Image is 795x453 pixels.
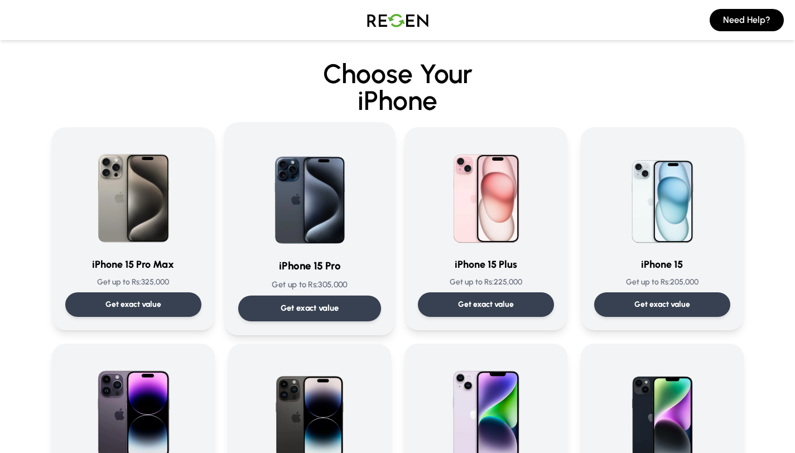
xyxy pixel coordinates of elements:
h3: iPhone 15 Pro [238,258,380,274]
p: Get exact value [458,299,514,310]
p: Get up to Rs: 205,000 [594,277,730,288]
img: iPhone 15 Plus [432,141,539,248]
p: Get up to Rs: 225,000 [418,277,554,288]
img: Logo [359,4,437,36]
img: iPhone 15 Pro [253,136,366,249]
button: Need Help? [710,9,784,31]
p: Get up to Rs: 325,000 [65,277,201,288]
h3: iPhone 15 [594,257,730,272]
p: Get exact value [105,299,161,310]
img: iPhone 15 [609,141,716,248]
img: iPhone 15 Pro Max [80,141,187,248]
span: iPhone [52,87,744,114]
h3: iPhone 15 Pro Max [65,257,201,272]
p: Get exact value [634,299,690,310]
p: Get exact value [280,302,339,314]
span: Choose Your [323,57,473,90]
p: Get up to Rs: 305,000 [238,279,380,291]
h3: iPhone 15 Plus [418,257,554,272]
